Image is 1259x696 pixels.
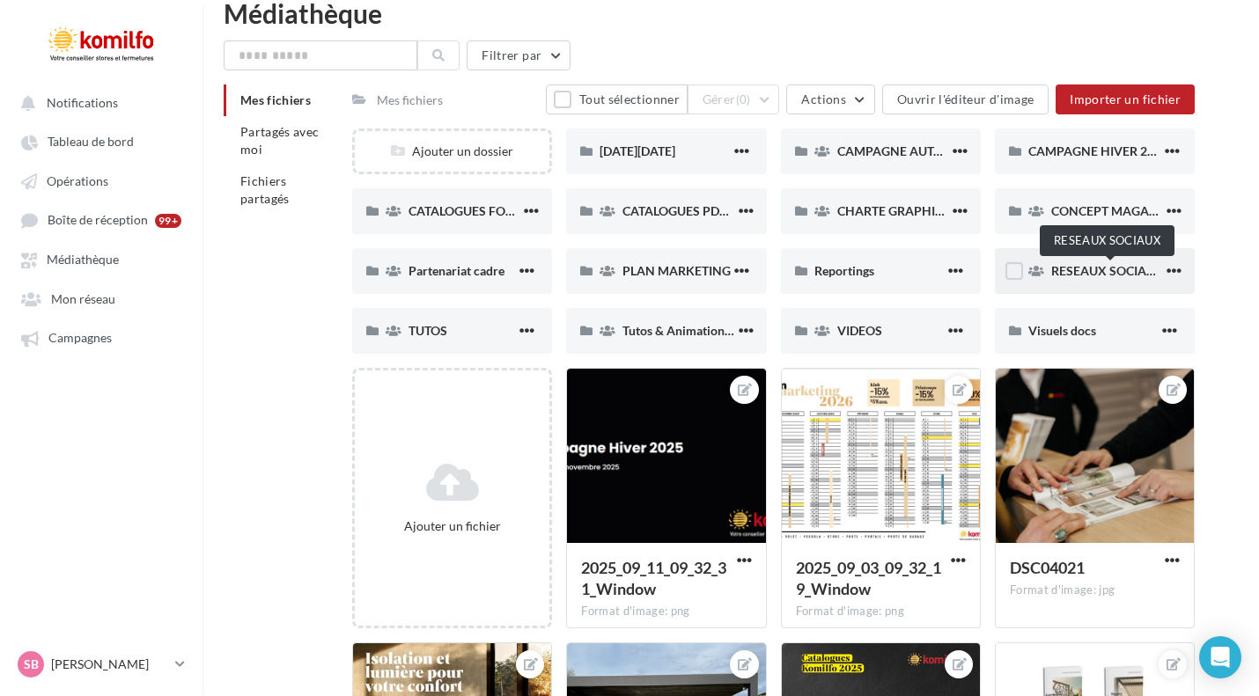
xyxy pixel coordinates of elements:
[48,213,148,228] span: Boîte de réception
[47,95,118,110] span: Notifications
[837,143,971,158] span: CAMPAGNE AUTOMNE
[240,92,311,107] span: Mes fichiers
[796,604,966,619] div: Format d'image: png
[11,243,192,275] a: Médiathèque
[355,143,549,160] div: Ajouter un dossier
[362,517,542,535] div: Ajouter un fichier
[409,203,681,218] span: CATALOGUES FOURNISSEURS - PRODUITS 2025
[24,656,39,673] span: SB
[11,282,192,314] a: Mon réseau
[11,165,192,196] a: Opérations
[1040,225,1174,256] div: RESEAUX SOCIAUX
[1010,582,1180,598] div: Format d'image: jpg
[837,203,961,218] span: CHARTE GRAPHIQUE
[47,253,119,267] span: Médiathèque
[240,124,320,157] span: Partagés avec moi
[377,92,443,109] div: Mes fichiers
[11,321,192,353] a: Campagnes
[11,86,185,118] button: Notifications
[796,558,941,598] span: 2025_09_03_09_32_19_Window
[600,143,675,158] span: [DATE][DATE]
[48,331,112,346] span: Campagnes
[622,323,763,338] span: Tutos & Animation réseau
[51,291,115,306] span: Mon réseau
[409,323,447,338] span: TUTOS
[622,203,757,218] span: CATALOGUES PDF 2025
[1199,636,1241,678] div: Open Intercom Messenger
[155,214,181,228] div: 99+
[1028,323,1096,338] span: Visuels docs
[622,263,731,278] span: PLAN MARKETING
[11,203,192,236] a: Boîte de réception 99+
[1056,84,1195,114] button: Importer un fichier
[48,135,134,150] span: Tableau de bord
[409,263,504,278] span: Partenariat cadre
[1010,558,1085,577] span: DSC04021
[1070,92,1181,106] span: Importer un fichier
[11,125,192,157] a: Tableau de bord
[581,604,751,619] div: Format d'image: png
[546,84,687,114] button: Tout sélectionner
[736,92,751,106] span: (0)
[47,173,108,188] span: Opérations
[882,84,1049,114] button: Ouvrir l'éditeur d'image
[14,648,188,681] a: SB [PERSON_NAME]
[51,656,168,673] p: [PERSON_NAME]
[688,84,780,114] button: Gérer(0)
[1051,263,1164,278] span: RESEAUX SOCIAUX
[1051,203,1169,218] span: CONCEPT MAGASIN
[814,263,874,278] span: Reportings
[801,92,845,106] span: Actions
[1028,143,1168,158] span: CAMPAGNE HIVER 2025
[240,173,290,206] span: Fichiers partagés
[467,40,571,70] button: Filtrer par
[581,558,726,598] span: 2025_09_11_09_32_31_Window
[837,323,882,338] span: VIDEOS
[786,84,874,114] button: Actions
